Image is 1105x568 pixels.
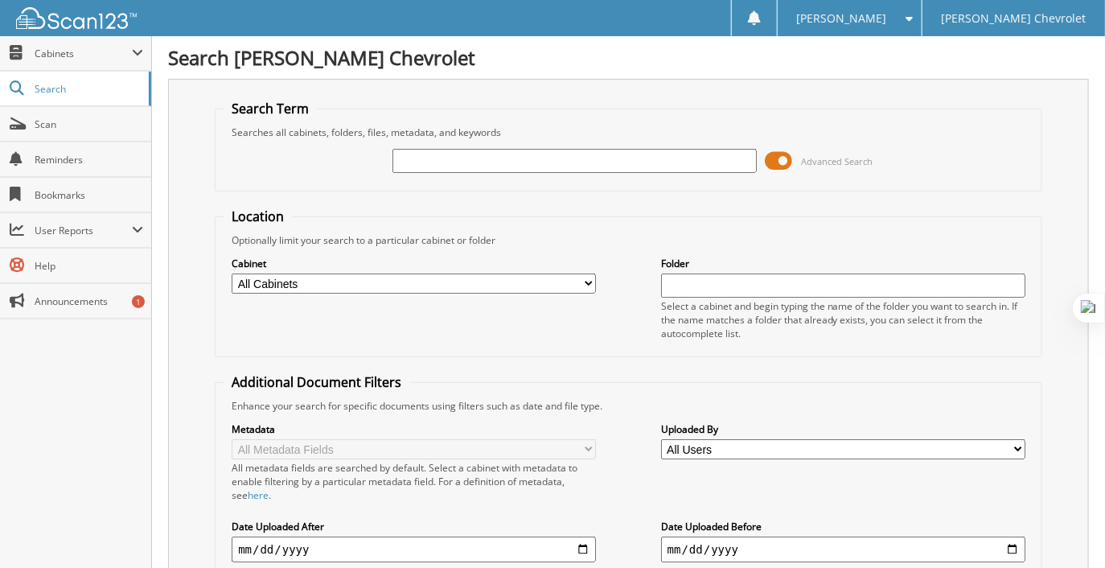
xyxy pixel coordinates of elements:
label: Folder [661,257,1025,270]
img: scan123-logo-white.svg [16,7,137,29]
span: Scan [35,117,143,131]
div: Optionally limit your search to a particular cabinet or folder [224,233,1033,247]
legend: Location [224,208,292,225]
div: 1 [132,295,145,308]
legend: Additional Document Filters [224,373,409,391]
span: Cabinets [35,47,132,60]
span: Reminders [35,153,143,167]
label: Date Uploaded After [232,520,596,533]
div: All metadata fields are searched by default. Select a cabinet with metadata to enable filtering b... [232,461,596,502]
label: Metadata [232,422,596,436]
label: Uploaded By [661,422,1025,436]
input: start [232,537,596,562]
span: Advanced Search [801,155,873,167]
span: [PERSON_NAME] Chevrolet [941,14,1086,23]
label: Cabinet [232,257,596,270]
span: Bookmarks [35,188,143,202]
input: end [661,537,1025,562]
a: here [248,488,269,502]
legend: Search Term [224,100,317,117]
span: User Reports [35,224,132,237]
span: Help [35,259,143,273]
div: Enhance your search for specific documents using filters such as date and file type. [224,399,1033,413]
span: Search [35,82,141,96]
label: Date Uploaded Before [661,520,1025,533]
h1: Search [PERSON_NAME] Chevrolet [168,44,1089,71]
div: Select a cabinet and begin typing the name of the folder you want to search in. If the name match... [661,299,1025,340]
span: Announcements [35,294,143,308]
div: Searches all cabinets, folders, files, metadata, and keywords [224,126,1033,139]
span: [PERSON_NAME] [797,14,887,23]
